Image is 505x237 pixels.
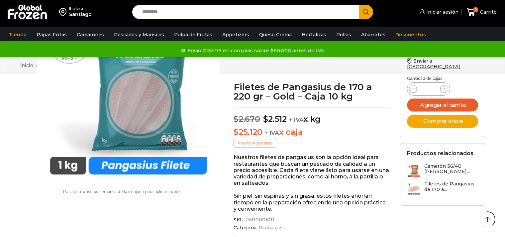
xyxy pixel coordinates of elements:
span: Categoría: [234,225,390,231]
bdi: 2.512 [263,114,287,124]
span: SKU: [234,217,390,223]
span: $ [234,127,239,137]
div: Enviar a [69,6,92,11]
p: x kg [234,108,390,124]
p: Nuestros filetes de pangasius son la opción ideal para restaurantes que buscan un pescado de cali... [234,154,390,186]
a: Pulpa de Frutas [171,28,216,41]
button: Comprar ahora [407,115,478,128]
span: 0 [473,7,478,12]
span: Carrito [478,9,497,15]
h1: Filetes de Pangasius de 170 a 220 gr – Gold – Caja 10 kg [234,82,390,101]
a: Pescados y Mariscos [111,28,167,41]
p: Cantidad de cajas [407,76,478,81]
a: Papas Fritas [33,28,70,41]
button: Search button [359,5,373,19]
span: + IVA [264,129,279,136]
a: Queso Crema [256,28,295,41]
h3: Filetes de Pangasius de 170 a... [424,181,478,192]
bdi: 25.120 [234,127,262,137]
a: Abarrotes [358,28,389,41]
a: Camarón 36/40 [PERSON_NAME]... [407,163,478,178]
a: Descuentos [392,28,429,41]
a: Appetizers [219,28,252,41]
a: Tienda [6,28,30,41]
p: Sin piel, sin espinas y sin grasa, estos filetes ahorran tiempo en la preparación ofreciendo una ... [234,193,390,212]
span: PM10001011 [244,217,274,223]
p: Precio al contado [234,139,276,147]
span: + IVA [289,117,304,123]
input: Product quantity [422,84,435,94]
img: address-field-icon.svg [59,6,69,18]
span: $ [263,114,268,124]
span: Iniciar sesión [425,9,458,15]
h3: Camarón 36/40 [PERSON_NAME]... [424,163,478,175]
a: Hortalizas [298,28,330,41]
p: Pasa el mouse por encima de la imagen para aplicar zoom [20,189,224,194]
a: Camarones [73,28,107,41]
a: Pollos [333,28,354,41]
button: Agregar al carrito [407,99,478,112]
h2: Productos relacionados [407,150,473,156]
a: Pangasius [257,225,283,231]
div: Santiago [69,11,92,18]
a: 0 Carrito [465,4,498,20]
span: $ [234,114,239,124]
a: Enviar a [GEOGRAPHIC_DATA] [407,58,460,70]
a: Filetes de Pangasius de 170 a... [407,181,478,195]
p: x caja [234,127,390,137]
bdi: 2.670 [234,114,260,124]
a: Iniciar sesión [418,5,458,19]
